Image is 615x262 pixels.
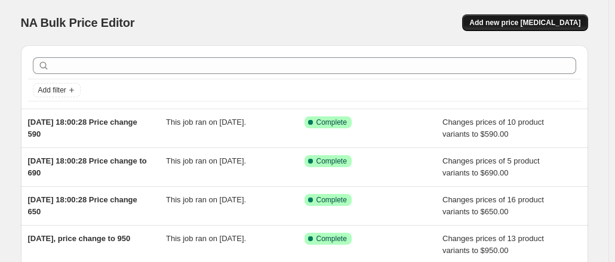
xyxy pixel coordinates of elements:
span: NA Bulk Price Editor [21,16,135,29]
span: Add filter [38,85,66,95]
span: Complete [316,195,347,205]
span: [DATE] 18:00:28 Price change 590 [28,118,137,138]
span: [DATE] 18:00:28 Price change 650 [28,195,137,216]
span: This job ran on [DATE]. [166,234,246,243]
span: Complete [316,118,347,127]
span: Complete [316,234,347,243]
span: This job ran on [DATE]. [166,118,246,127]
span: Add new price [MEDICAL_DATA] [469,18,580,27]
span: This job ran on [DATE]. [166,156,246,165]
span: Changes prices of 5 product variants to $690.00 [442,156,540,177]
button: Add new price [MEDICAL_DATA] [462,14,588,31]
span: Complete [316,156,347,166]
span: Changes prices of 13 product variants to $950.00 [442,234,544,255]
button: Add filter [33,83,81,97]
span: [DATE], price change to 950 [28,234,131,243]
span: Changes prices of 16 product variants to $650.00 [442,195,544,216]
span: Changes prices of 10 product variants to $590.00 [442,118,544,138]
span: [DATE] 18:00:28 Price change to 690 [28,156,147,177]
span: This job ran on [DATE]. [166,195,246,204]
